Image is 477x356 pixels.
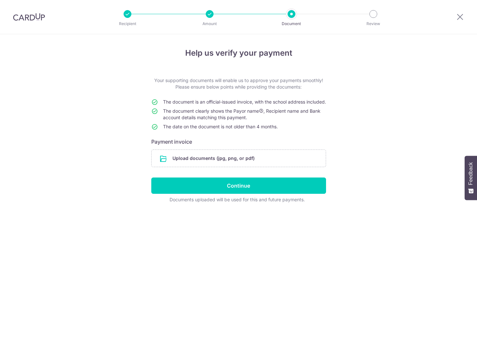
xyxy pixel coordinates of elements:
[151,138,326,146] h6: Payment invoice
[186,21,234,27] p: Amount
[468,162,474,185] span: Feedback
[355,170,477,356] iframe: Find more information here
[13,13,45,21] img: CardUp
[151,196,323,203] div: Documents uploaded will be used for this and future payments.
[103,21,152,27] p: Recipient
[163,124,278,129] span: The date on the document is not older than 4 months.
[163,99,326,105] span: The document is an official-issued invoice, with the school address included.
[349,21,397,27] p: Review
[151,47,326,59] h4: Help us verify your payment
[163,108,320,120] span: The document clearly shows the Payor name , Recipient name and Bank account details matching this...
[151,150,326,167] div: Upload documents (jpg, png, or pdf)
[151,77,326,90] p: Your supporting documents will enable us to approve your payments smoothly! Please ensure below p...
[465,156,477,200] button: Feedback - Show survey
[151,178,326,194] input: Continue
[267,21,316,27] p: Document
